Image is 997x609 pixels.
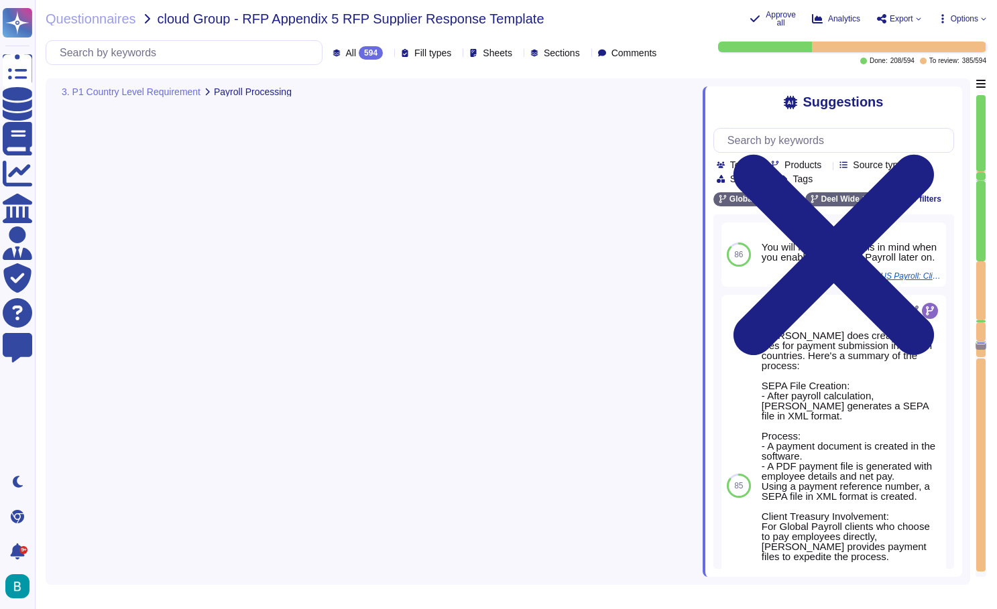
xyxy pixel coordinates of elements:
[721,129,953,152] input: Search by keywords
[962,58,986,64] span: 385 / 594
[46,12,136,25] span: Questionnaires
[359,46,383,60] div: 594
[734,251,743,259] span: 86
[544,48,580,58] span: Sections
[890,58,915,64] span: 208 / 594
[5,574,30,598] img: user
[414,48,451,58] span: Fill types
[890,15,913,23] span: Export
[611,48,657,58] span: Comments
[19,546,27,554] div: 9+
[750,11,796,27] button: Approve all
[3,571,39,601] button: user
[158,12,544,25] span: cloud Group - RFP Appendix 5 RFP Supplier Response Template
[346,48,357,58] span: All
[483,48,512,58] span: Sheets
[766,11,796,27] span: Approve all
[929,58,959,64] span: To review:
[951,15,978,23] span: Options
[870,58,888,64] span: Done:
[53,41,322,64] input: Search by keywords
[812,13,860,24] button: Analytics
[828,15,860,23] span: Analytics
[734,482,743,490] span: 85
